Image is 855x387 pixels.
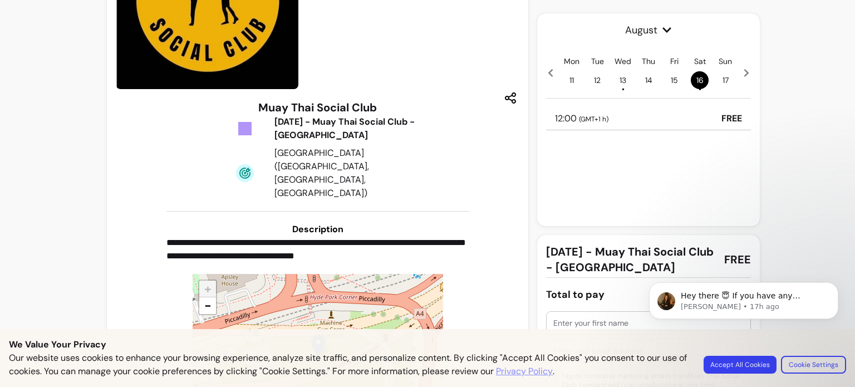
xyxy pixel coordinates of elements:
[555,112,608,125] p: 12:00
[642,56,655,67] p: Thu
[546,244,715,275] span: [DATE] - Muay Thai Social Club - [GEOGRAPHIC_DATA]
[274,115,416,142] div: [DATE] - Muay Thai Social Club - [GEOGRAPHIC_DATA]
[665,71,683,89] span: 15
[614,71,632,89] span: 13
[716,71,734,89] span: 17
[691,71,709,89] span: 16
[591,56,604,67] p: Tue
[719,56,732,67] p: Sun
[258,100,377,115] h3: Muay Thai Social Club
[615,56,631,67] p: Wed
[546,22,751,38] span: August
[564,56,579,67] p: Mon
[9,351,690,378] p: Our website uses cookies to enhance your browsing experience, analyze site traffic, and personali...
[546,287,605,302] div: Total to pay
[204,297,212,313] span: −
[670,56,679,67] p: Fri
[199,297,216,314] a: Zoom out
[199,281,216,297] a: Zoom in
[640,71,657,89] span: 14
[579,115,608,124] span: ( GMT+1 h )
[274,146,416,200] div: [GEOGRAPHIC_DATA] ([GEOGRAPHIC_DATA], [GEOGRAPHIC_DATA], [GEOGRAPHIC_DATA])
[694,56,706,67] p: Sat
[9,338,846,351] p: We Value Your Privacy
[496,365,553,378] a: Privacy Policy
[632,259,855,381] iframe: Intercom notifications message
[699,84,701,95] span: •
[204,281,212,297] span: +
[166,223,469,236] h3: Description
[724,252,751,267] span: FREE
[563,71,581,89] span: 11
[588,71,606,89] span: 12
[721,112,742,125] p: FREE
[553,317,744,329] input: Enter your first name
[622,84,625,95] span: •
[236,120,254,138] img: Tickets Icon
